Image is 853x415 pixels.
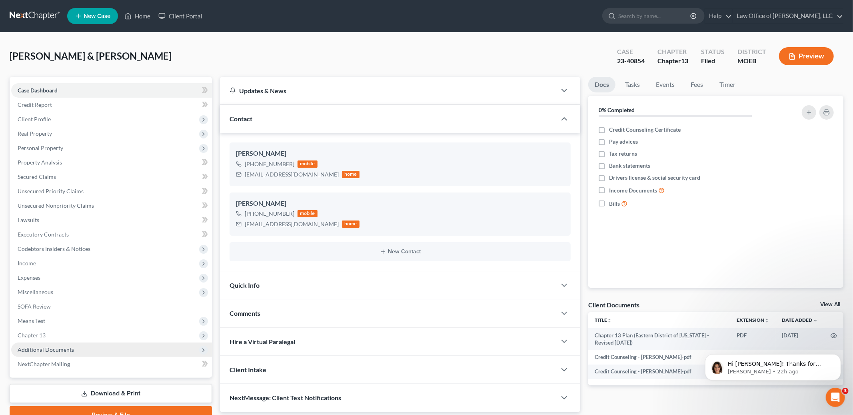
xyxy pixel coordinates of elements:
[609,200,620,208] span: Bills
[619,77,646,92] a: Tasks
[230,394,341,401] span: NextMessage: Client Text Notifications
[154,9,206,23] a: Client Portal
[609,126,681,134] span: Credit Counseling Certificate
[820,302,840,307] a: View All
[588,301,639,309] div: Client Documents
[617,56,645,66] div: 23-40854
[842,388,849,394] span: 3
[245,170,339,178] div: [EMAIL_ADDRESS][DOMAIN_NAME]
[713,77,742,92] a: Timer
[236,149,564,158] div: [PERSON_NAME]
[11,198,212,213] a: Unsecured Nonpriority Claims
[588,77,615,92] a: Docs
[245,160,294,168] div: [PHONE_NUMBER]
[236,199,564,209] div: [PERSON_NAME]
[18,303,51,310] span: SOFA Review
[18,260,36,267] span: Income
[737,317,769,323] a: Extensionunfold_more
[18,173,56,180] span: Secured Claims
[18,202,94,209] span: Unsecured Nonpriority Claims
[342,221,360,228] div: home
[737,56,766,66] div: MOEB
[609,174,700,182] span: Drivers license & social security card
[11,170,212,184] a: Secured Claims
[588,328,730,350] td: Chapter 13 Plan (Eastern District of [US_STATE] - Revised [DATE])
[595,317,612,323] a: Titleunfold_more
[730,328,775,350] td: PDF
[84,13,110,19] span: New Case
[18,274,40,281] span: Expenses
[18,87,58,94] span: Case Dashboard
[18,217,39,223] span: Lawsuits
[609,162,650,170] span: Bank statements
[230,281,260,289] span: Quick Info
[18,144,63,151] span: Personal Property
[737,47,766,56] div: District
[298,160,318,168] div: mobile
[230,309,260,317] span: Comments
[18,245,90,252] span: Codebtors Insiders & Notices
[236,249,564,255] button: New Contact
[18,101,52,108] span: Credit Report
[18,317,45,324] span: Means Test
[618,8,691,23] input: Search by name...
[11,227,212,242] a: Executory Contracts
[11,83,212,98] a: Case Dashboard
[617,47,645,56] div: Case
[245,210,294,218] div: [PHONE_NUMBER]
[120,9,154,23] a: Home
[18,116,51,122] span: Client Profile
[609,138,638,146] span: Pay advices
[18,289,53,295] span: Miscellaneous
[681,57,688,64] span: 13
[813,318,818,323] i: expand_more
[599,106,635,113] strong: 0% Completed
[230,115,252,122] span: Contact
[705,9,732,23] a: Help
[298,210,318,217] div: mobile
[779,47,834,65] button: Preview
[701,56,725,66] div: Filed
[733,9,843,23] a: Law Office of [PERSON_NAME], LLC
[342,171,360,178] div: home
[649,77,681,92] a: Events
[18,159,62,166] span: Property Analysis
[607,318,612,323] i: unfold_more
[11,155,212,170] a: Property Analysis
[609,186,657,194] span: Income Documents
[11,98,212,112] a: Credit Report
[245,220,339,228] div: [EMAIL_ADDRESS][DOMAIN_NAME]
[764,318,769,323] i: unfold_more
[11,184,212,198] a: Unsecured Priority Claims
[10,50,172,62] span: [PERSON_NAME] & [PERSON_NAME]
[684,77,710,92] a: Fees
[230,86,547,95] div: Updates & News
[230,338,295,345] span: Hire a Virtual Paralegal
[609,150,637,158] span: Tax returns
[18,332,46,339] span: Chapter 13
[782,317,818,323] a: Date Added expand_more
[588,365,730,379] td: Credit Counseling - [PERSON_NAME]-pdf
[11,357,212,371] a: NextChapter Mailing
[18,346,74,353] span: Additional Documents
[693,337,853,393] iframe: Intercom notifications message
[18,361,70,367] span: NextChapter Mailing
[657,56,688,66] div: Chapter
[775,328,824,350] td: [DATE]
[230,366,266,373] span: Client Intake
[18,188,84,194] span: Unsecured Priority Claims
[826,388,845,407] iframe: Intercom live chat
[18,130,52,137] span: Real Property
[11,299,212,314] a: SOFA Review
[11,213,212,227] a: Lawsuits
[657,47,688,56] div: Chapter
[10,384,212,403] a: Download & Print
[18,231,69,238] span: Executory Contracts
[588,350,730,364] td: Credit Counseling - [PERSON_NAME]-pdf
[701,47,725,56] div: Status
